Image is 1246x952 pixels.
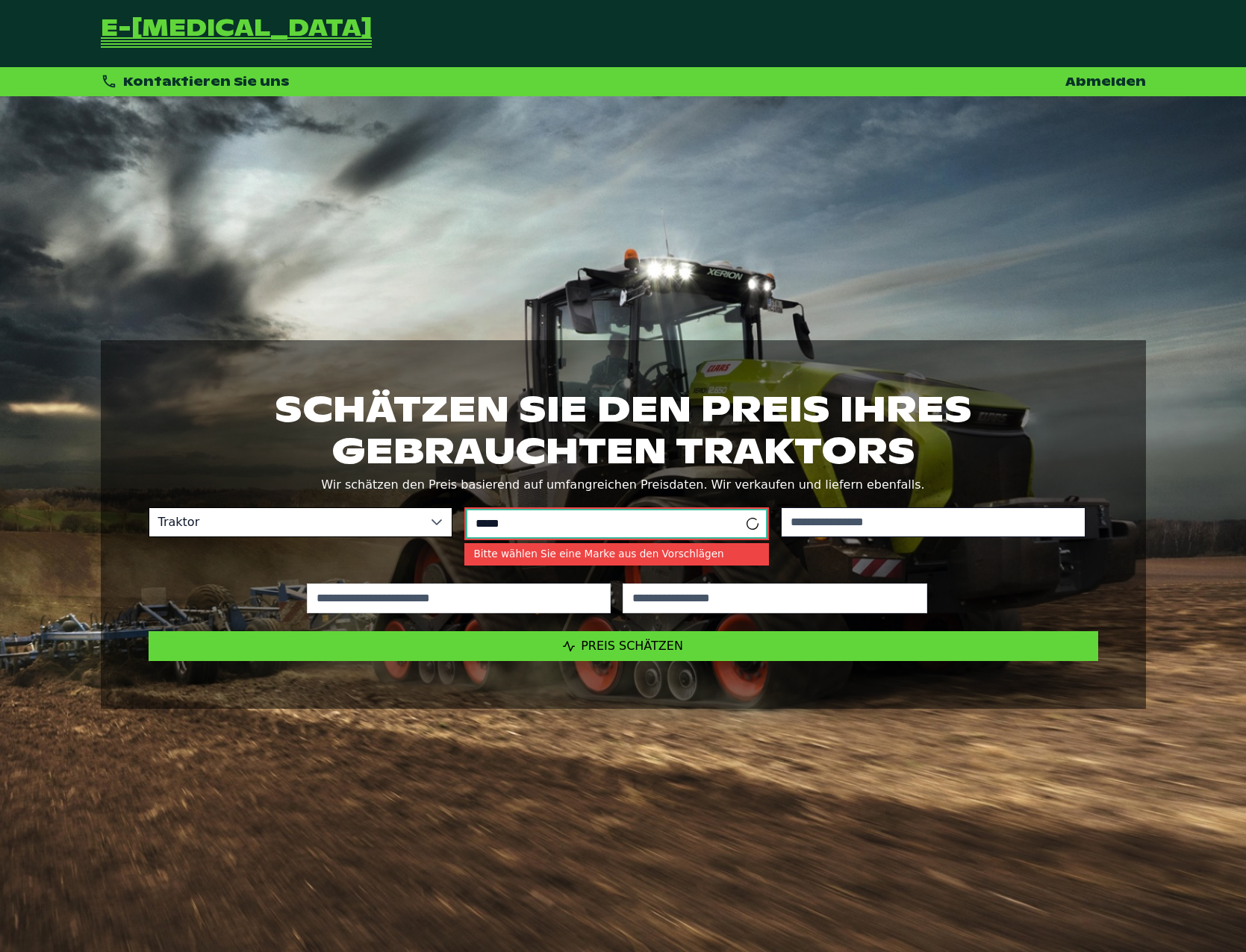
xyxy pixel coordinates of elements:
[101,18,372,49] a: Zurück zur Startseite
[149,508,423,536] span: Traktor
[123,74,290,90] span: Kontaktieren Sie uns
[464,543,769,566] small: Bitte wählen Sie eine Marke aus den Vorschlägen
[149,475,1098,495] p: Wir schätzen den Preis basierend auf umfangreichen Preisdaten. Wir verkaufen und liefern ebenfalls.
[101,73,290,90] div: Kontaktieren Sie uns
[581,639,683,653] span: Preis schätzen
[149,388,1098,472] h1: Schätzen Sie den Preis Ihres gebrauchten Traktors
[149,631,1098,661] button: Preis schätzen
[1065,74,1146,90] a: Abmelden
